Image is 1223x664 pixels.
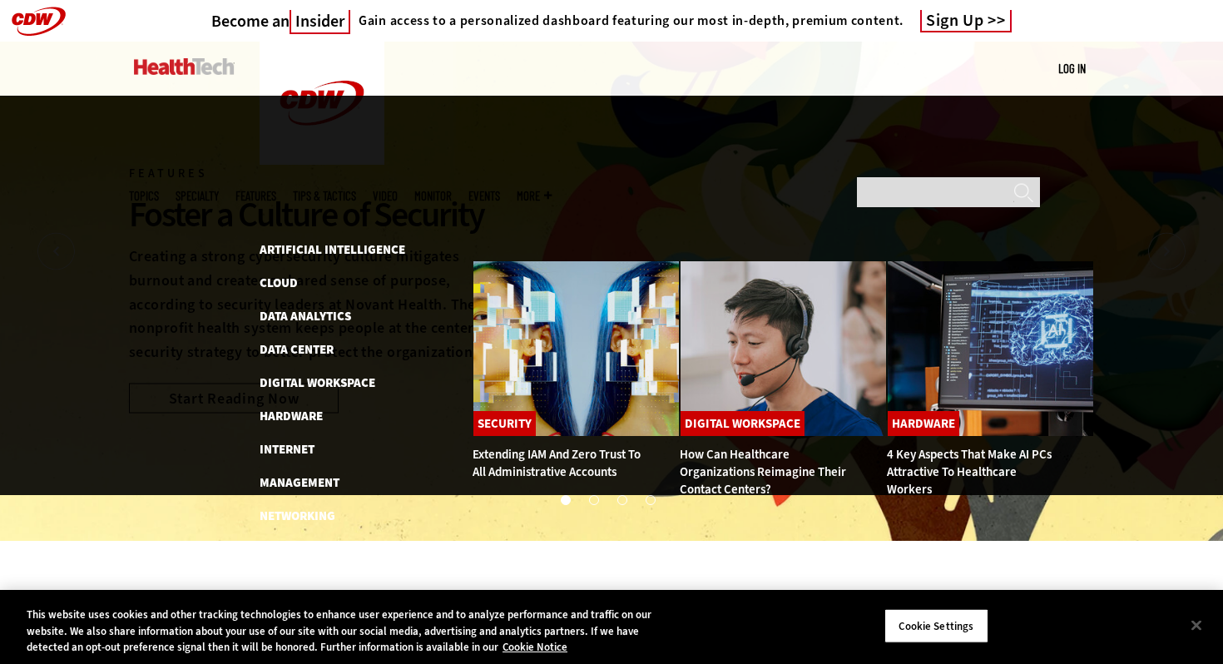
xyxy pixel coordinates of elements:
h3: Become an [211,11,350,32]
a: More information about your privacy [503,640,567,654]
a: How Can Healthcare Organizations Reimagine Their Contact Centers? [680,446,846,498]
a: Digital Workspace [260,374,375,391]
h4: Gain access to a personalized dashboard featuring our most in-depth, premium content. [359,12,904,29]
a: Become anInsider [211,11,350,32]
a: Internet [260,441,314,458]
a: Gain access to a personalized dashboard featuring our most in-depth, premium content. [350,12,904,29]
img: abstract image of woman with pixelated face [473,260,680,437]
a: Management [260,474,339,491]
span: Insider [290,10,350,34]
a: Digital Workspace [681,411,805,436]
a: Networking [260,508,335,524]
a: Hardware [888,411,959,436]
a: Artificial Intelligence [260,241,405,258]
a: Cloud [260,275,298,291]
a: 4 Key Aspects That Make AI PCs Attractive to Healthcare Workers [887,446,1052,498]
a: Extending IAM and Zero Trust to All Administrative Accounts [473,446,641,480]
div: This website uses cookies and other tracking technologies to enhance user experience and to analy... [27,607,673,656]
img: Home [134,58,235,75]
a: Security [260,574,314,591]
a: Security [473,411,536,436]
img: Desktop monitor with brain AI concept [887,260,1094,437]
img: Healthcare contact center [680,260,887,437]
a: Hardware [260,408,323,424]
a: Data Center [260,341,334,358]
a: Patient-Centered Care [260,541,399,557]
button: Cookie Settings [884,608,988,643]
button: Close [1178,607,1215,643]
img: Home [260,42,384,165]
a: Sign Up [920,10,1012,32]
div: User menu [1058,60,1086,77]
a: Data Analytics [260,308,351,325]
a: Log in [1058,61,1086,76]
